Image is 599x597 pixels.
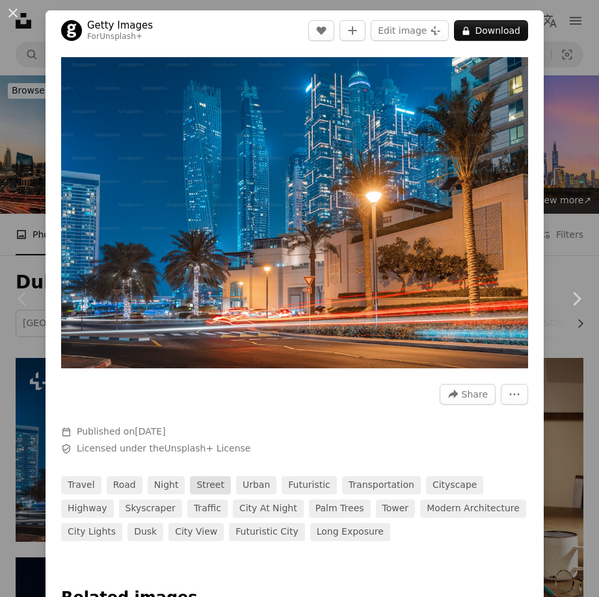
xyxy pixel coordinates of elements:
a: dusk [127,523,163,541]
button: Edit image [371,20,449,41]
button: Share this image [440,384,496,405]
a: transportation [342,476,421,494]
a: urban [236,476,276,494]
button: Like [308,20,334,41]
a: skyscraper [119,500,182,518]
img: Go to Getty Images's profile [61,20,82,41]
button: Download [454,20,528,41]
a: road [107,476,142,494]
div: For [87,32,153,42]
a: futuristic [282,476,337,494]
a: futuristic city [229,523,304,541]
button: Zoom in on this image [61,57,528,368]
a: travel [61,476,101,494]
button: Add to Collection [339,20,366,41]
time: August 31, 2022 at 8:06:37 AM GMT+3 [135,426,165,437]
img: A photo with a long exposure with visible traces from the headlights of passing cars and illumina... [61,57,528,368]
a: palm trees [309,500,371,518]
a: Next [553,236,599,361]
a: city lights [61,523,122,541]
a: long exposure [310,523,390,541]
a: tower [376,500,416,518]
span: Licensed under the [77,442,250,455]
a: city at night [233,500,304,518]
a: traffic [187,500,228,518]
a: cityscape [426,476,484,494]
button: More Actions [501,384,528,405]
a: modern architecture [420,500,526,518]
a: highway [61,500,114,518]
a: street [190,476,231,494]
a: Unsplash+ [100,32,142,41]
span: Share [462,385,488,404]
a: Getty Images [87,19,153,32]
a: Unsplash+ License [165,443,251,453]
a: city view [168,523,224,541]
span: Published on [77,426,166,437]
a: night [148,476,185,494]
